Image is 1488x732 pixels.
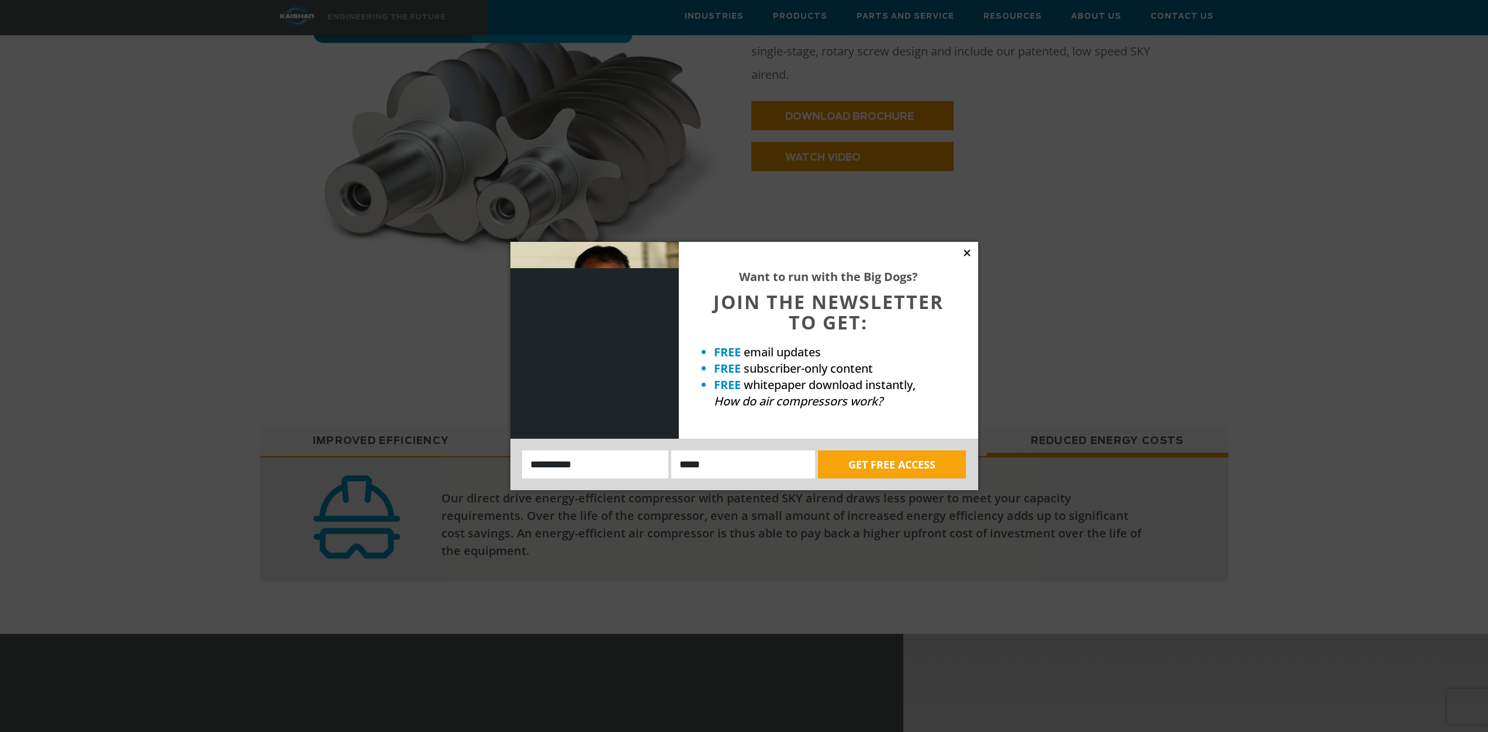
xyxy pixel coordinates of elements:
em: How do air compressors work? [714,393,883,409]
strong: FREE [714,377,741,393]
strong: FREE [714,344,741,360]
span: whitepaper download instantly, [744,377,916,393]
button: Close [962,248,972,258]
span: subscriber-only content [744,360,873,376]
strong: FREE [714,360,741,376]
strong: Want to run with the Big Dogs? [739,269,918,285]
button: GET FREE ACCESS [818,450,966,478]
input: Email [671,450,815,478]
span: JOIN THE NEWSLETTER TO GET: [713,289,944,335]
input: Name: [522,450,669,478]
span: email updates [744,344,821,360]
